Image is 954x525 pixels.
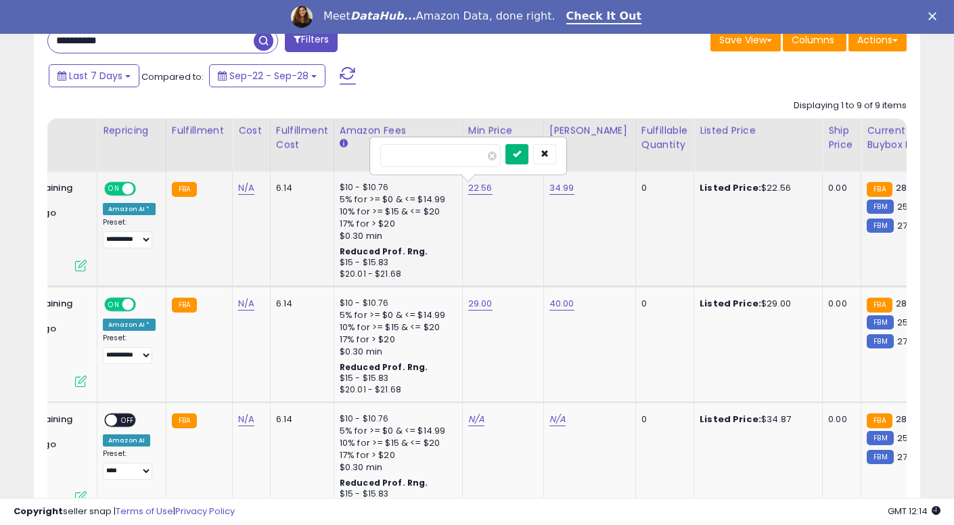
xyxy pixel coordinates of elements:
[641,124,688,152] div: Fulfillable Quantity
[710,28,781,51] button: Save View
[49,64,139,87] button: Last 7 Days
[106,299,122,311] span: ON
[103,434,150,447] div: Amazon AI
[340,206,452,218] div: 10% for >= $15 & <= $20
[340,230,452,242] div: $0.30 min
[867,450,893,464] small: FBM
[867,431,893,445] small: FBM
[175,505,235,518] a: Privacy Policy
[340,425,452,437] div: 5% for >= $0 & <= $14.99
[848,28,907,51] button: Actions
[340,321,452,334] div: 10% for >= $15 & <= $20
[117,415,139,426] span: OFF
[276,413,323,426] div: 6.14
[700,297,761,310] b: Listed Price:
[103,218,156,248] div: Preset:
[700,413,761,426] b: Listed Price:
[340,384,452,396] div: $20.01 - $21.68
[340,193,452,206] div: 5% for >= $0 & <= $14.99
[340,246,428,257] b: Reduced Prof. Rng.
[867,219,893,233] small: FBM
[229,69,309,83] span: Sep-22 - Sep-28
[897,200,908,213] span: 25
[14,505,63,518] strong: Copyright
[238,297,254,311] a: N/A
[172,124,227,138] div: Fulfillment
[103,203,156,215] div: Amazon AI *
[867,200,893,214] small: FBM
[172,413,197,428] small: FBA
[700,298,812,310] div: $29.00
[897,335,915,348] span: 27.5
[828,182,850,194] div: 0.00
[700,182,812,194] div: $22.56
[340,461,452,474] div: $0.30 min
[549,413,566,426] a: N/A
[340,138,348,150] small: Amazon Fees.
[340,218,452,230] div: 17% for > $20
[468,124,538,138] div: Min Price
[116,505,173,518] a: Terms of Use
[896,297,907,310] span: 28
[867,315,893,329] small: FBM
[896,413,907,426] span: 28
[549,297,574,311] a: 40.00
[468,181,493,195] a: 22.56
[103,449,156,480] div: Preset:
[641,413,683,426] div: 0
[867,298,892,313] small: FBA
[566,9,642,24] a: Check It Out
[340,309,452,321] div: 5% for >= $0 & <= $14.99
[340,124,457,138] div: Amazon Fees
[897,432,908,444] span: 25
[340,269,452,280] div: $20.01 - $21.68
[468,297,493,311] a: 29.00
[350,9,416,22] i: DataHub...
[141,70,204,83] span: Compared to:
[238,124,265,138] div: Cost
[276,298,323,310] div: 6.14
[867,124,936,152] div: Current Buybox Price
[794,99,907,112] div: Displaying 1 to 9 of 9 items
[700,124,817,138] div: Listed Price
[172,182,197,197] small: FBA
[340,373,452,384] div: $15 - $15.83
[276,124,328,152] div: Fulfillment Cost
[896,181,907,194] span: 28
[340,437,452,449] div: 10% for >= $15 & <= $20
[103,319,156,331] div: Amazon AI *
[641,298,683,310] div: 0
[867,334,893,348] small: FBM
[340,361,428,373] b: Reduced Prof. Rng.
[134,299,156,311] span: OFF
[828,298,850,310] div: 0.00
[172,298,197,313] small: FBA
[340,449,452,461] div: 17% for > $20
[867,413,892,428] small: FBA
[828,124,855,152] div: Ship Price
[285,28,338,52] button: Filters
[867,182,892,197] small: FBA
[792,33,834,47] span: Columns
[783,28,846,51] button: Columns
[340,334,452,346] div: 17% for > $20
[888,505,940,518] span: 2025-10-8 12:14 GMT
[340,346,452,358] div: $0.30 min
[291,6,313,28] img: Profile image for Georgie
[238,413,254,426] a: N/A
[928,12,942,20] div: Close
[700,181,761,194] b: Listed Price:
[549,124,630,138] div: [PERSON_NAME]
[103,334,156,364] div: Preset:
[340,298,452,309] div: $10 - $10.76
[897,316,908,329] span: 25
[340,477,428,488] b: Reduced Prof. Rng.
[209,64,325,87] button: Sep-22 - Sep-28
[103,124,160,138] div: Repricing
[106,183,122,195] span: ON
[14,505,235,518] div: seller snap | |
[700,413,812,426] div: $34.87
[828,413,850,426] div: 0.00
[897,451,915,463] span: 27.5
[897,219,915,232] span: 27.5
